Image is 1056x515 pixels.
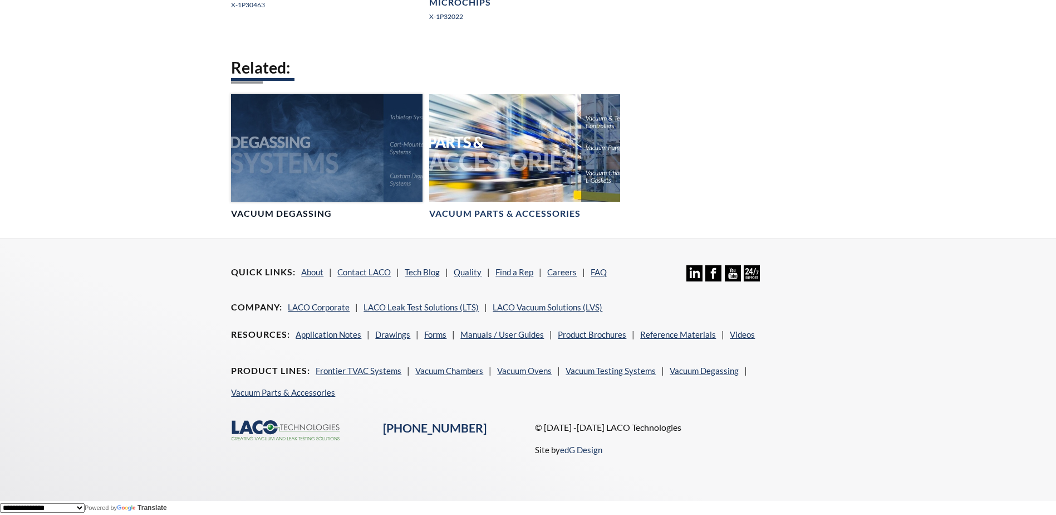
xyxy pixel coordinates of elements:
a: Translate [117,504,167,512]
h2: Related: [231,57,824,78]
a: Vacuum Degassing [670,366,739,376]
a: Forms [424,329,446,339]
a: 24/7 Support [744,273,760,283]
img: 24/7 Support Icon [744,265,760,281]
h4: Company [231,302,282,313]
a: Application Notes [296,329,361,339]
a: LACO Vacuum Solutions (LVS) [493,302,602,312]
a: Drawings [375,329,410,339]
a: Vacuum Parts & Accessories [231,387,335,397]
p: Site by [535,443,602,456]
h4: Quick Links [231,266,296,278]
a: Frontier TVAC Systems [316,366,401,376]
a: Find a Rep [495,267,533,277]
a: Reference Materials [640,329,716,339]
a: Careers [547,267,577,277]
a: edG Design [560,445,602,455]
a: Degassing Systems headerVacuum Degassing [231,94,422,220]
h4: Vacuum Degassing [231,208,332,220]
a: Product Brochures [558,329,626,339]
h4: Resources [231,329,290,341]
a: Tech Blog [405,267,440,277]
a: Quality [454,267,482,277]
a: Manuals / User Guides [460,329,544,339]
img: Google Translate [117,505,137,512]
a: Vacuum Ovens [497,366,552,376]
a: Videos [730,329,755,339]
a: FAQ [591,267,607,277]
p: © [DATE] -[DATE] LACO Technologies [535,420,825,435]
a: Vacuum Chambers [415,366,483,376]
a: About [301,267,323,277]
h4: Product Lines [231,365,310,377]
a: LACO Corporate [288,302,350,312]
p: X-1P32022 [429,11,620,22]
a: Contact LACO [337,267,391,277]
a: Vacuum Testing Systems [566,366,656,376]
h4: Vacuum Parts & Accessories [429,208,581,220]
a: [PHONE_NUMBER] [383,421,487,435]
a: Vacuum Parts & Accessories headerVacuum Parts & Accessories [429,94,620,220]
a: LACO Leak Test Solutions (LTS) [364,302,479,312]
